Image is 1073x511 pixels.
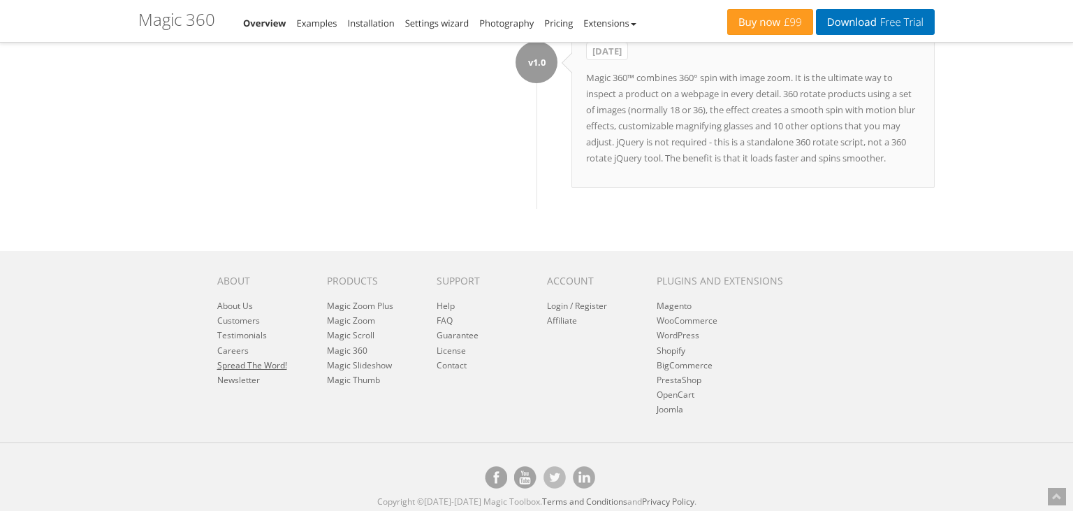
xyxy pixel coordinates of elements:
a: Magic 360 [327,345,367,357]
div: v1.0 [516,41,557,83]
a: Newsletter [217,374,260,386]
a: Guarantee [437,329,479,341]
h6: Support [437,275,525,286]
a: Testimonials [217,329,267,341]
b: [DATE] [586,42,628,60]
h6: Products [327,275,416,286]
a: Pricing [544,17,573,29]
span: £99 [780,17,802,28]
a: Extensions [583,17,636,29]
a: Examples [297,17,337,29]
a: Overview [243,17,286,29]
a: WordPress [657,329,699,341]
a: Magic Thumb [327,374,380,386]
a: OpenCart [657,389,694,401]
a: Magic Toolbox on Facebook [485,466,507,489]
a: PrestaShop [657,374,701,386]
a: Magic Zoom Plus [327,300,393,312]
a: Magic Toolbox on [DOMAIN_NAME] [573,466,595,489]
a: Magic Toolbox on [DOMAIN_NAME] [514,466,536,489]
h6: Plugins and extensions [657,275,801,286]
a: Affiliate [547,315,577,326]
p: Magic 360™ combines 360° spin with image zoom. It is the ultimate way to inspect a product on a w... [586,70,920,166]
a: Settings wizard [405,17,469,29]
a: Terms and Conditions [542,496,627,508]
a: Magic Toolbox's Twitter account [543,466,566,489]
h6: About [217,275,306,286]
h6: Account [547,275,636,286]
a: Buy now£99 [727,9,813,35]
a: License [437,345,466,357]
a: Magento [657,300,692,312]
a: Customers [217,315,260,326]
span: Free Trial [877,17,924,28]
a: FAQ [437,315,453,326]
a: DownloadFree Trial [816,9,935,35]
a: About Us [217,300,253,312]
a: Careers [217,345,249,357]
a: Spread The Word! [217,359,287,371]
a: Installation [348,17,395,29]
a: BigCommerce [657,359,713,371]
a: Photography [479,17,534,29]
h1: Magic 360 [138,10,215,29]
a: Magic Zoom [327,315,375,326]
a: Magic Slideshow [327,359,392,371]
a: Shopify [657,345,685,357]
a: Help [437,300,455,312]
a: WooCommerce [657,315,717,326]
a: Magic Scroll [327,329,374,341]
a: Privacy Policy [642,496,694,508]
a: Login / Register [547,300,607,312]
a: Joomla [657,403,683,415]
a: Contact [437,359,467,371]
